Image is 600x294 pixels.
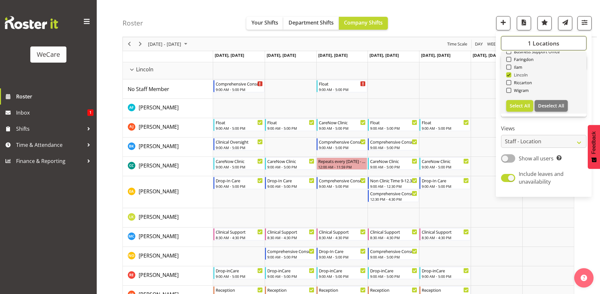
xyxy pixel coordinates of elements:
[344,19,383,26] span: Company Shifts
[319,184,366,189] div: 9:00 AM - 5:00 PM
[216,267,263,274] div: Drop-inCare
[125,40,134,48] button: Previous
[319,177,366,184] div: Comprehensive Consult
[591,131,597,154] span: Feedback
[319,274,366,279] div: 9:00 AM - 5:00 PM
[139,123,179,131] a: [PERSON_NAME]
[474,40,484,48] button: Timeline Day
[139,123,179,130] span: [PERSON_NAME]
[370,145,417,150] div: 9:00 AM - 5:00 PM
[422,235,469,240] div: 8:30 AM - 4:30 PM
[537,16,552,30] button: Highlight an important date within the roster.
[139,213,179,220] span: [PERSON_NAME]
[265,228,316,240] div: Mary Childs"s event - Clinical Support Begin From Tuesday, September 2, 2025 at 8:30:00 AM GMT+12...
[370,287,417,293] div: Reception
[370,190,417,197] div: Comprehensive Consult
[317,228,368,240] div: Mary Childs"s event - Clinical Support Begin From Wednesday, September 3, 2025 at 8:30:00 AM GMT+...
[319,248,366,254] div: Drop-In Care
[267,287,314,293] div: Reception
[216,164,263,169] div: 9:00 AM - 5:00 PM
[123,247,213,266] td: Natasha Ottley resource
[267,228,314,235] div: Clinical Support
[319,254,366,259] div: 9:00 AM - 5:00 PM
[123,19,143,27] h4: Roster
[123,137,213,157] td: Brian Ko resource
[422,287,469,293] div: Reception
[511,72,528,77] span: Lincoln
[421,52,450,58] span: [DATE], [DATE]
[588,125,600,169] button: Feedback - Show survey
[319,80,366,87] div: Float
[216,235,263,240] div: 8:30 AM - 4:30 PM
[368,267,419,279] div: Rachel Els"s event - Drop-inCare Begin From Thursday, September 4, 2025 at 9:00:00 AM GMT+12:00 E...
[123,99,213,118] td: Alex Ferguson resource
[370,164,417,169] div: 9:00 AM - 5:00 PM
[511,57,534,62] span: Faringdon
[265,177,316,189] div: Ena Advincula"s event - Drop-In Care Begin From Tuesday, September 2, 2025 at 9:00:00 AM GMT+12:0...
[317,267,368,279] div: Rachel Els"s event - Drop-inCare Begin From Wednesday, September 3, 2025 at 9:00:00 AM GMT+12:00 ...
[370,228,417,235] div: Clinical Support
[447,40,468,48] span: Time Scale
[501,36,586,50] button: 1 Locations
[246,17,283,30] button: Your Shifts
[267,254,314,259] div: 9:00 AM - 5:00 PM
[16,156,84,166] span: Finance & Reporting
[473,52,502,58] span: [DATE], [DATE]
[370,254,417,259] div: 9:00 AM - 5:00 PM
[216,145,263,150] div: 9:00 AM - 5:00 PM
[368,138,419,150] div: Brian Ko"s event - Comprehensive Consult Begin From Thursday, September 4, 2025 at 9:00:00 AM GMT...
[368,228,419,240] div: Mary Childs"s event - Clinical Support Begin From Thursday, September 4, 2025 at 8:30:00 AM GMT+1...
[267,274,314,279] div: 9:00 AM - 5:00 PM
[265,267,316,279] div: Rachel Els"s event - Drop-inCare Begin From Tuesday, September 2, 2025 at 9:00:00 AM GMT+12:00 En...
[267,164,314,169] div: 9:00 AM - 5:00 PM
[446,40,468,48] button: Time Scale
[319,267,366,274] div: Drop-inCare
[139,252,179,259] span: [PERSON_NAME]
[16,108,87,117] span: Inbox
[317,157,368,170] div: Charlotte Courtney"s event - Repeats every wednesday - Charlotte Courtney Begin From Wednesday, S...
[267,158,314,164] div: CareNow Clinic
[317,80,368,92] div: No Staff Member"s event - Float Begin From Wednesday, September 3, 2025 at 9:00:00 AM GMT+12:00 E...
[558,16,572,30] button: Send a list of all shifts for the selected filtered period to all rostered employees.
[319,287,366,293] div: Reception
[487,40,499,48] span: Week
[419,119,470,131] div: Amy Johannsen"s event - Float Begin From Friday, September 5, 2025 at 9:00:00 AM GMT+12:00 Ends A...
[267,248,314,254] div: Comprehensive Consult
[135,37,146,51] div: Next
[318,164,366,169] div: 12:00 AM - 11:59 PM
[123,157,213,176] td: Charlotte Courtney resource
[265,157,316,170] div: Charlotte Courtney"s event - CareNow Clinic Begin From Tuesday, September 2, 2025 at 9:00:00 AM G...
[577,16,592,30] button: Filter Shifts
[319,138,366,145] div: Comprehensive Consult
[422,177,469,184] div: Drop-In Care
[528,39,559,47] span: 1 Locations
[267,267,314,274] div: Drop-inCare
[319,87,366,92] div: 9:00 AM - 5:00 PM
[139,143,179,150] span: [PERSON_NAME]
[267,119,314,126] div: Float
[216,138,263,145] div: Clinical Oversight
[216,158,263,164] div: CareNow Clinic
[422,184,469,189] div: 9:00 AM - 5:00 PM
[519,155,554,162] span: Show all users
[370,184,417,189] div: 9:00 AM - 12:30 PM
[368,248,419,260] div: Natasha Ottley"s event - Comprehensive Consult Begin From Thursday, September 4, 2025 at 9:00:00 ...
[147,40,190,48] button: September 01 - 07, 2025
[283,17,339,30] button: Department Shifts
[510,103,530,109] span: Select All
[319,145,366,150] div: 9:00 AM - 5:00 PM
[422,164,469,169] div: 9:00 AM - 5:00 PM
[216,126,263,131] div: 9:00 AM - 5:00 PM
[419,177,470,189] div: Ena Advincula"s event - Drop-In Care Begin From Friday, September 5, 2025 at 9:00:00 AM GMT+12:00...
[213,177,264,189] div: Ena Advincula"s event - Drop-In Care Begin From Monday, September 1, 2025 at 9:00:00 AM GMT+12:00...
[265,248,316,260] div: Natasha Ottley"s event - Comprehensive Consult Begin From Tuesday, September 2, 2025 at 9:00:00 A...
[319,119,366,126] div: CareNow Clinic
[216,80,263,87] div: Comprehensive Consult
[213,138,264,150] div: Brian Ko"s event - Clinical Oversight Begin From Monday, September 1, 2025 at 9:00:00 AM GMT+12:0...
[213,80,264,92] div: No Staff Member"s event - Comprehensive Consult Begin From Monday, September 1, 2025 at 9:00:00 A...
[123,266,213,286] td: Rachel Els resource
[422,274,469,279] div: 9:00 AM - 5:00 PM
[317,177,368,189] div: Ena Advincula"s event - Comprehensive Consult Begin From Wednesday, September 3, 2025 at 9:00:00 ...
[511,65,523,70] span: Ilam
[123,79,213,99] td: No Staff Member resource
